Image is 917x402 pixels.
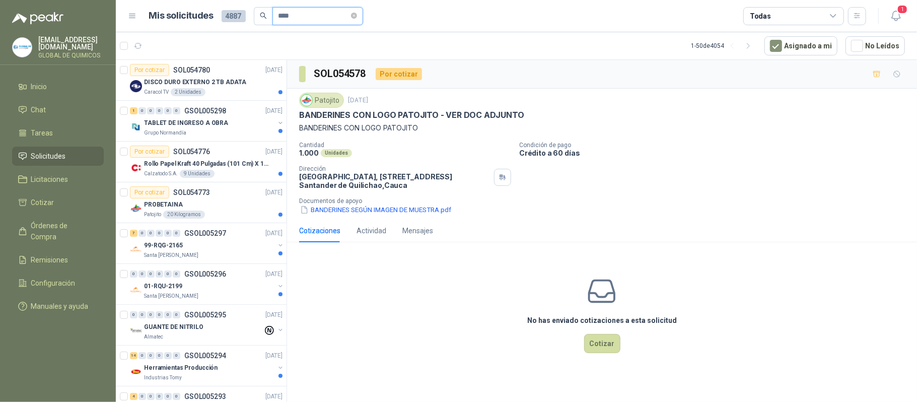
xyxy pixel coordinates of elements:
[691,38,756,54] div: 1 - 50 de 4054
[12,100,104,119] a: Chat
[12,297,104,316] a: Manuales y ayuda
[12,216,104,246] a: Órdenes de Compra
[173,311,180,318] div: 0
[130,366,142,378] img: Company Logo
[845,36,905,55] button: No Leídos
[321,149,352,157] div: Unidades
[130,80,142,92] img: Company Logo
[144,78,246,87] p: DISCO DURO EXTERNO 2 TB ADATA
[12,170,104,189] a: Licitaciones
[130,203,142,215] img: Company Logo
[299,110,524,120] p: BANDERINES CON LOGO PATOJITO - VER DOC ADJUNTO
[897,5,908,14] span: 1
[144,282,182,291] p: 01-RQU-2199
[299,225,340,236] div: Cotizaciones
[31,151,66,162] span: Solicitudes
[130,146,169,158] div: Por cotizar
[130,311,137,318] div: 0
[184,352,226,359] p: GSOL005294
[116,60,287,101] a: Por cotizarSOL054780[DATE] Company LogoDISCO DURO EXTERNO 2 TB ADATACaracol TV2 Unidades
[173,271,180,278] div: 0
[144,170,178,178] p: Calzatodo S.A.
[156,230,163,237] div: 0
[144,211,161,219] p: Patojito
[147,393,155,400] div: 0
[31,220,94,242] span: Órdenes de Compra
[12,77,104,96] a: Inicio
[31,254,68,265] span: Remisiones
[13,38,32,57] img: Company Logo
[130,350,285,382] a: 14 0 0 0 0 0 GSOL005294[DATE] Company LogoHerramientas ProducciónIndustrias Tomy
[156,352,163,359] div: 0
[12,123,104,143] a: Tareas
[12,12,63,24] img: Logo peakr
[184,393,226,400] p: GSOL005293
[351,11,357,21] span: close-circle
[147,352,155,359] div: 0
[31,197,54,208] span: Cotizar
[299,205,452,215] button: BANDERINES SEGÚN IMAGEN DE MUESTRA.pdf
[265,65,283,75] p: [DATE]
[299,149,319,157] p: 1.000
[138,311,146,318] div: 0
[222,10,246,22] span: 4887
[147,230,155,237] div: 0
[144,200,183,210] p: PROBETAINA
[130,393,137,400] div: 4
[348,96,368,105] p: [DATE]
[299,172,490,189] p: [GEOGRAPHIC_DATA], [STREET_ADDRESS] Santander de Quilichao , Cauca
[527,315,677,326] h3: No has enviado cotizaciones a esta solicitud
[116,142,287,182] a: Por cotizarSOL054776[DATE] Company LogoRollo Papel Kraft 40 Pulgadas (101 Cm) X 150 Mts 60 GrCalz...
[173,393,180,400] div: 0
[301,95,312,106] img: Company Logo
[156,271,163,278] div: 0
[31,81,47,92] span: Inicio
[351,13,357,19] span: close-circle
[299,142,511,149] p: Cantidad
[163,211,205,219] div: 20 Kilogramos
[265,270,283,279] p: [DATE]
[130,230,137,237] div: 7
[130,271,137,278] div: 0
[144,251,198,259] p: Santa [PERSON_NAME]
[156,107,163,114] div: 0
[265,392,283,401] p: [DATE]
[156,311,163,318] div: 0
[144,241,183,250] p: 99-RQG-2165
[314,66,368,82] h3: SOL054578
[164,107,172,114] div: 0
[130,64,169,76] div: Por cotizar
[173,148,210,155] p: SOL054776
[519,149,913,157] p: Crédito a 60 días
[31,104,46,115] span: Chat
[402,225,433,236] div: Mensajes
[299,93,344,108] div: Patojito
[130,121,142,133] img: Company Logo
[184,230,226,237] p: GSOL005297
[184,311,226,318] p: GSOL005295
[138,107,146,114] div: 0
[265,188,283,197] p: [DATE]
[144,374,182,382] p: Industrias Tomy
[376,68,422,80] div: Por cotizar
[519,142,913,149] p: Condición de pago
[38,52,104,58] p: GLOBAL DE QUIMICOS
[130,227,285,259] a: 7 0 0 0 0 0 GSOL005297[DATE] Company Logo99-RQG-2165Santa [PERSON_NAME]
[173,352,180,359] div: 0
[164,393,172,400] div: 0
[130,105,285,137] a: 1 0 0 0 0 0 GSOL005298[DATE] Company LogoTABLET DE INGRESO A OBRAGrupo Normandía
[116,182,287,223] a: Por cotizarSOL054773[DATE] Company LogoPROBETAINAPatojito20 Kilogramos
[12,193,104,212] a: Cotizar
[130,107,137,114] div: 1
[357,225,386,236] div: Actividad
[31,127,53,139] span: Tareas
[31,301,89,312] span: Manuales y ayuda
[887,7,905,25] button: 1
[164,271,172,278] div: 0
[138,271,146,278] div: 0
[144,363,218,373] p: Herramientas Producción
[144,129,186,137] p: Grupo Normandía
[164,311,172,318] div: 0
[265,229,283,238] p: [DATE]
[130,325,142,337] img: Company Logo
